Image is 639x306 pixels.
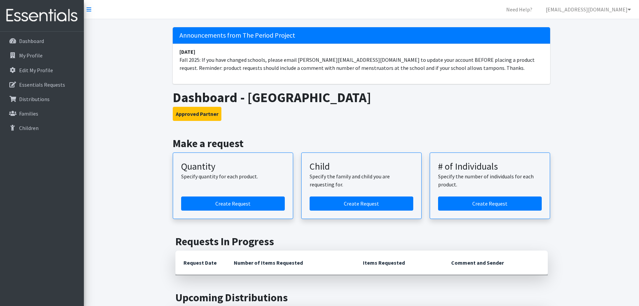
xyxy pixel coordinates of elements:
[355,251,443,275] th: Items Requested
[3,63,81,77] a: Edit My Profile
[173,137,550,150] h2: Make a request
[3,78,81,91] a: Essentials Requests
[173,107,221,121] button: Approved Partner
[3,107,81,120] a: Families
[438,196,542,211] a: Create a request by number of individuals
[19,110,38,117] p: Families
[173,44,550,76] li: Fall 2025: If you have changed schools, please email [PERSON_NAME][EMAIL_ADDRESS][DOMAIN_NAME] to...
[19,96,50,102] p: Distributions
[175,251,226,275] th: Request Date
[438,161,542,172] h3: # of Individuals
[181,196,285,211] a: Create a request by quantity
[19,125,39,131] p: Children
[3,49,81,62] a: My Profile
[175,235,548,248] h2: Requests In Progress
[3,92,81,106] a: Distributions
[310,196,413,211] a: Create a request for a child or family
[181,172,285,180] p: Specify quantity for each product.
[310,172,413,188] p: Specify the family and child you are requesting for.
[540,3,636,16] a: [EMAIL_ADDRESS][DOMAIN_NAME]
[226,251,355,275] th: Number of Items Requested
[3,4,81,27] img: HumanEssentials
[19,81,65,88] p: Essentials Requests
[19,67,53,74] p: Edit My Profile
[443,251,547,275] th: Comment and Sender
[181,161,285,172] h3: Quantity
[3,34,81,48] a: Dashboard
[173,27,550,44] h5: Announcements from The Period Project
[173,89,550,105] h1: Dashboard - [GEOGRAPHIC_DATA]
[3,121,81,135] a: Children
[19,38,44,44] p: Dashboard
[179,48,195,55] strong: [DATE]
[310,161,413,172] h3: Child
[19,52,43,59] p: My Profile
[175,291,548,304] h2: Upcoming Distributions
[438,172,542,188] p: Specify the number of individuals for each product.
[501,3,538,16] a: Need Help?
